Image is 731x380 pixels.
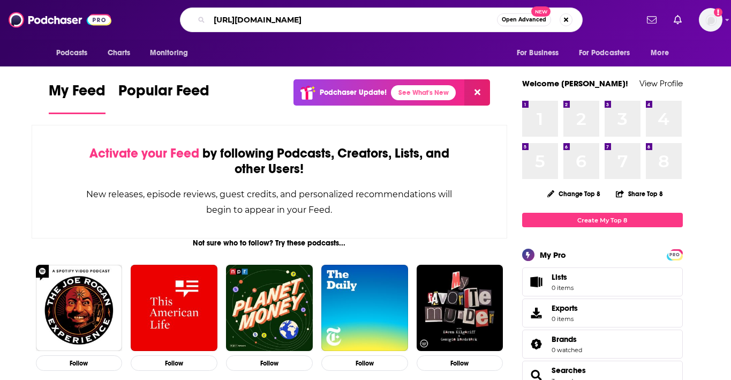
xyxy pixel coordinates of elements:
[572,43,646,63] button: open menu
[522,267,683,296] a: Lists
[552,272,574,282] span: Lists
[417,355,503,371] button: Follow
[417,265,503,352] img: My Favorite Murder with Karen Kilgariff and Georgia Hardstark
[668,251,681,259] span: PRO
[552,334,582,344] a: Brands
[699,8,722,32] span: Logged in as allisonstowell
[522,213,683,227] a: Create My Top 8
[643,43,682,63] button: open menu
[509,43,572,63] button: open menu
[209,11,497,28] input: Search podcasts, credits, & more...
[552,303,578,313] span: Exports
[531,6,551,17] span: New
[522,330,683,359] span: Brands
[49,43,102,63] button: open menu
[522,78,628,88] a: Welcome [PERSON_NAME]!
[552,346,582,354] a: 0 watched
[699,8,722,32] button: Show profile menu
[643,11,661,29] a: Show notifications dropdown
[49,81,105,114] a: My Feed
[552,315,578,323] span: 0 items
[118,81,209,106] span: Popular Feed
[86,146,454,177] div: by following Podcasts, Creators, Lists, and other Users!
[669,11,686,29] a: Show notifications dropdown
[118,81,209,114] a: Popular Feed
[391,85,456,100] a: See What's New
[522,299,683,327] a: Exports
[226,265,313,352] img: Planet Money
[321,355,408,371] button: Follow
[579,46,630,61] span: For Podcasters
[526,274,547,289] span: Lists
[714,8,722,17] svg: Add a profile image
[36,355,123,371] button: Follow
[552,366,586,375] a: Searches
[552,334,577,344] span: Brands
[615,183,664,204] button: Share Top 8
[699,8,722,32] img: User Profile
[142,43,202,63] button: open menu
[668,250,681,258] a: PRO
[502,17,546,23] span: Open Advanced
[9,10,111,30] img: Podchaser - Follow, Share and Rate Podcasts
[497,13,551,26] button: Open AdvancedNew
[131,355,217,371] button: Follow
[150,46,188,61] span: Monitoring
[36,265,123,352] img: The Joe Rogan Experience
[89,145,199,161] span: Activate your Feed
[86,187,454,218] div: New releases, episode reviews, guest credits, and personalized recommendations will begin to appe...
[32,239,508,248] div: Not sure who to follow? Try these podcasts...
[639,78,683,88] a: View Profile
[131,265,217,352] img: This American Life
[526,306,547,321] span: Exports
[320,88,387,97] p: Podchaser Update!
[180,8,583,32] div: Search podcasts, credits, & more...
[526,337,547,352] a: Brands
[108,46,131,61] span: Charts
[321,265,408,352] img: The Daily
[56,46,88,61] span: Podcasts
[540,250,566,260] div: My Pro
[226,355,313,371] button: Follow
[517,46,559,61] span: For Business
[651,46,669,61] span: More
[541,187,607,200] button: Change Top 8
[552,284,574,292] span: 0 items
[101,43,137,63] a: Charts
[49,81,105,106] span: My Feed
[552,272,567,282] span: Lists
